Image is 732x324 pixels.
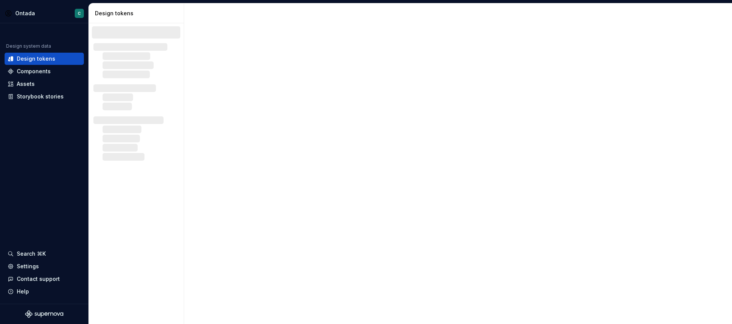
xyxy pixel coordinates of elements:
[5,78,84,90] a: Assets
[17,68,51,75] div: Components
[5,285,84,298] button: Help
[6,43,51,49] div: Design system data
[17,55,55,63] div: Design tokens
[2,5,87,21] button: OntadaC
[5,248,84,260] button: Search ⌘K
[25,310,63,318] svg: Supernova Logo
[17,288,29,295] div: Help
[5,53,84,65] a: Design tokens
[15,10,35,17] div: Ontada
[78,10,81,16] div: C
[17,80,35,88] div: Assets
[17,93,64,100] div: Storybook stories
[5,260,84,272] a: Settings
[5,65,84,77] a: Components
[17,263,39,270] div: Settings
[5,90,84,103] a: Storybook stories
[17,250,46,258] div: Search ⌘K
[95,10,181,17] div: Design tokens
[17,275,60,283] div: Contact support
[5,273,84,285] button: Contact support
